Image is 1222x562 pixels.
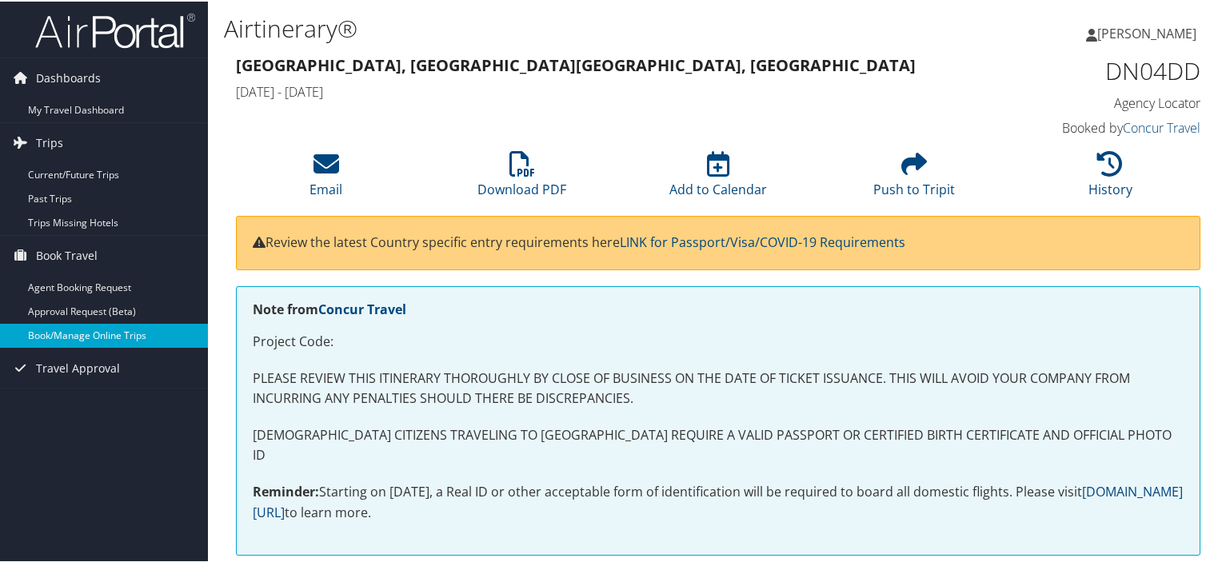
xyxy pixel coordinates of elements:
[309,158,342,197] a: Email
[253,481,1183,520] a: [DOMAIN_NAME][URL]
[977,93,1200,110] h4: Agency Locator
[253,231,1184,252] p: Review the latest Country specific entry requirements here
[977,118,1200,135] h4: Booked by
[318,299,406,317] a: Concur Travel
[253,481,319,499] strong: Reminder:
[253,424,1184,464] p: [DEMOGRAPHIC_DATA] CITIZENS TRAVELING TO [GEOGRAPHIC_DATA] REQUIRE A VALID PASSPORT OR CERTIFIED ...
[977,53,1200,86] h1: DN04DD
[669,158,767,197] a: Add to Calendar
[35,10,195,48] img: airportal-logo.png
[1097,23,1196,41] span: [PERSON_NAME]
[253,367,1184,408] p: PLEASE REVIEW THIS ITINERARY THOROUGHLY BY CLOSE OF BUSINESS ON THE DATE OF TICKET ISSUANCE. THIS...
[36,122,63,161] span: Trips
[36,57,101,97] span: Dashboards
[477,158,566,197] a: Download PDF
[36,234,98,274] span: Book Travel
[1123,118,1200,135] a: Concur Travel
[253,299,406,317] strong: Note from
[224,10,883,44] h1: Airtinerary®
[236,82,953,99] h4: [DATE] - [DATE]
[1086,8,1212,56] a: [PERSON_NAME]
[1088,158,1132,197] a: History
[36,347,120,387] span: Travel Approval
[253,480,1184,521] p: Starting on [DATE], a Real ID or other acceptable form of identification will be required to boar...
[253,330,1184,351] p: Project Code:
[873,158,955,197] a: Push to Tripit
[236,53,916,74] strong: [GEOGRAPHIC_DATA], [GEOGRAPHIC_DATA] [GEOGRAPHIC_DATA], [GEOGRAPHIC_DATA]
[620,232,905,249] a: LINK for Passport/Visa/COVID-19 Requirements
